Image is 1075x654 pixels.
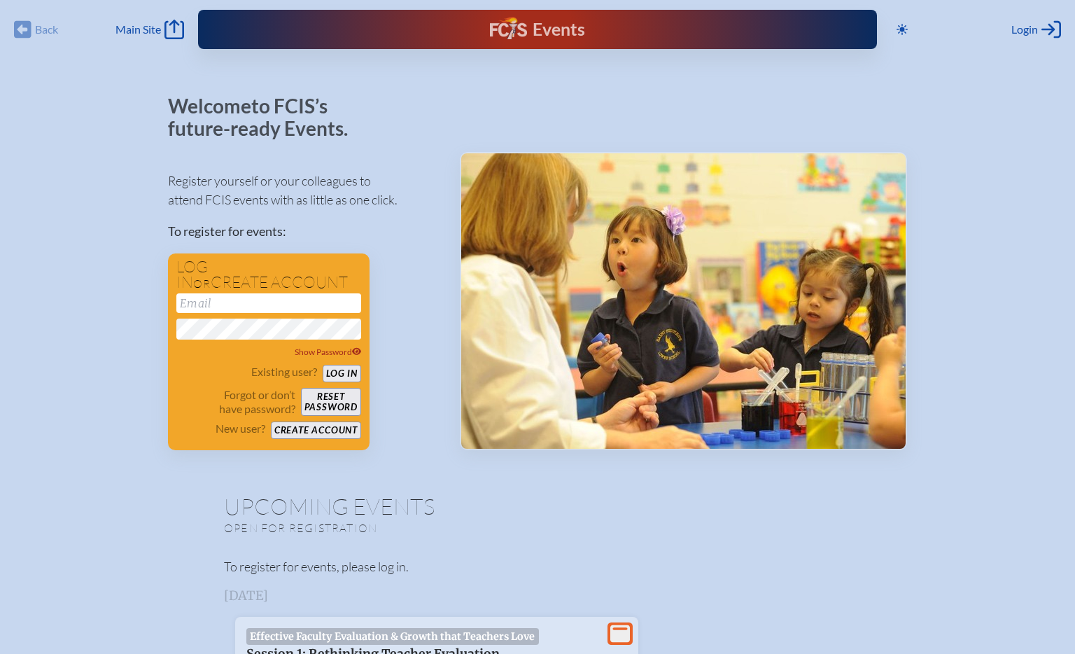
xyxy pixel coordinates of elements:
button: Log in [323,365,361,382]
h3: [DATE] [224,589,851,603]
p: Welcome to FCIS’s future-ready Events. [168,95,364,139]
a: Main Site [115,20,184,39]
img: Events [461,153,906,449]
h1: Upcoming Events [224,495,851,517]
h1: Log in create account [176,259,361,291]
span: or [193,277,211,291]
p: Open for registration [224,521,593,535]
p: Forgot or don’t have password? [176,388,295,416]
span: Effective Faculty Evaluation & Growth that Teachers Love [246,628,539,645]
p: To register for events, please log in. [224,557,851,576]
p: Existing user? [251,365,317,379]
span: Login [1011,22,1038,36]
span: Main Site [115,22,161,36]
span: Show Password [295,347,362,357]
button: Resetpassword [301,388,361,416]
p: To register for events: [168,222,437,241]
div: FCIS Events — Future ready [391,17,685,42]
button: Create account [271,422,361,439]
p: New user? [216,422,265,436]
input: Email [176,293,361,313]
p: Register yourself or your colleagues to attend FCIS events with as little as one click. [168,172,437,209]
